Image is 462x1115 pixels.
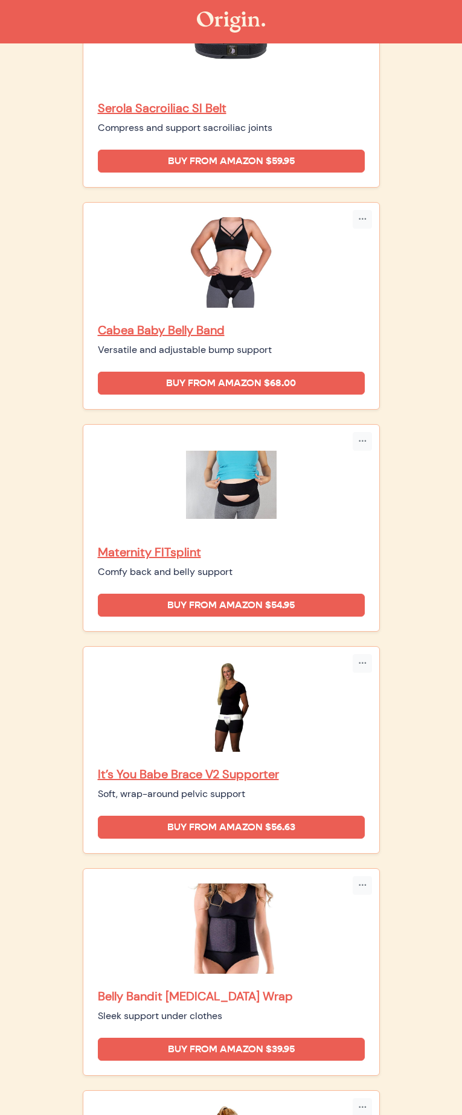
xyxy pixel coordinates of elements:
[98,343,365,357] div: Versatile and adjustable bump support
[98,150,365,173] a: Buy from Amazon $59.95
[98,565,365,579] div: Comfy back and belly support
[98,594,365,617] a: Buy from Amazon $54.95
[186,661,277,752] img: It’s You Babe Brace V2 Supporter
[186,217,277,308] img: Cabea Baby Belly Band
[186,883,277,974] img: Belly Bandit Postpartum Wrap
[98,816,365,839] a: Buy from Amazon $56.63
[98,322,365,338] a: Cabea Baby Belly Band
[98,1038,365,1061] a: Buy from Amazon $39.95
[98,121,365,135] div: Compress and support sacroiliac joints
[186,439,277,530] img: Maternity FITsplint
[197,11,265,33] img: The Origin Shop
[98,1009,365,1023] div: Sleek support under clothes
[98,372,365,395] a: Buy from Amazon $68.00
[98,766,365,782] a: It’s You Babe Brace V2 Supporter
[98,100,365,116] a: Serola Sacroiliac SI Belt
[98,988,365,1004] a: Belly Bandit [MEDICAL_DATA] Wrap
[98,787,365,801] div: Soft, wrap-around pelvic support
[98,544,365,560] a: Maternity FITsplint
